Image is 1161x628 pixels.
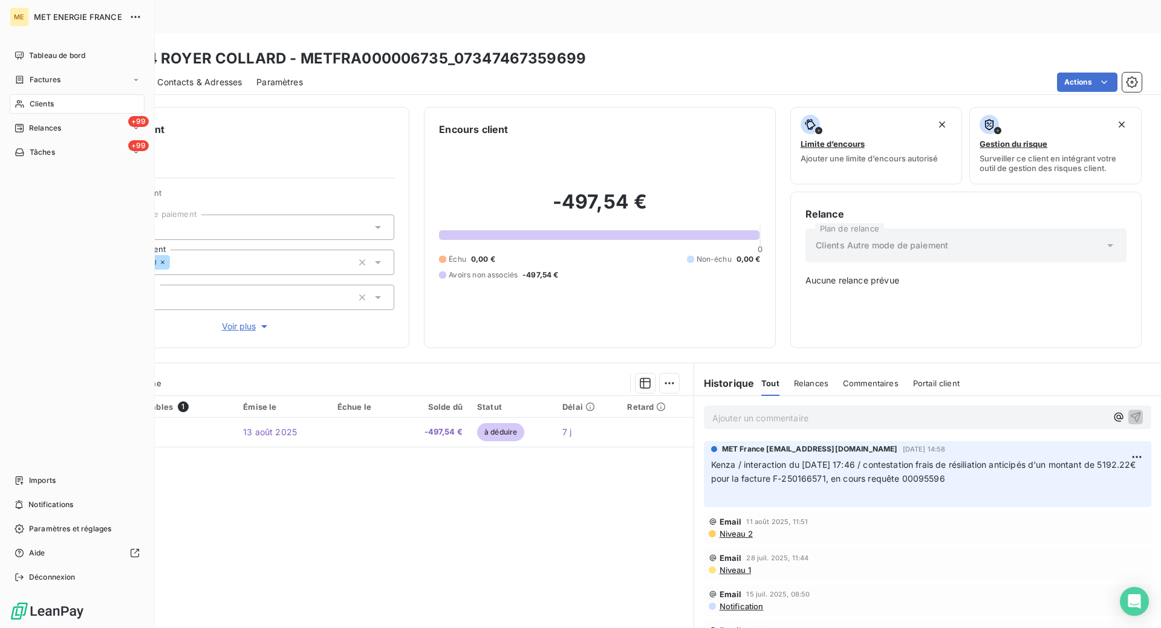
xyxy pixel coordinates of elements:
span: -497,54 € [404,426,462,438]
span: Email [720,553,742,563]
img: Logo LeanPay [10,601,85,621]
span: 0,00 € [737,254,761,265]
span: à déduire [477,423,524,441]
button: Gestion du risqueSurveiller ce client en intégrant votre outil de gestion des risques client. [969,107,1142,184]
h3: SDC 14 ROYER COLLARD - METFRA000006735_07347467359699 [106,48,586,70]
div: Open Intercom Messenger [1120,587,1149,616]
span: Notifications [28,499,73,510]
span: Paramètres [256,76,303,88]
span: Commentaires [843,378,899,388]
a: Aide [10,543,145,563]
div: Émise le [243,402,323,412]
div: Solde dû [404,402,462,412]
span: Non-échu [697,254,732,265]
span: MET France [EMAIL_ADDRESS][DOMAIN_NAME] [722,444,898,455]
span: +99 [128,140,149,151]
span: Kenza / interaction du [DATE] 17:46 / contestation frais de résiliation anticipés d'un montant de... [711,459,1139,484]
span: Tout [761,378,779,388]
span: -497,54 € [522,270,558,280]
span: Contacts & Adresses [157,76,242,88]
span: Paramètres et réglages [29,523,111,534]
a: Paramètres et réglages [10,519,145,539]
button: Limite d’encoursAjouter une limite d’encours autorisé [790,107,963,184]
span: 0 [758,244,763,254]
span: Limite d’encours [801,139,865,149]
span: Relances [29,123,61,134]
span: Voir plus [222,320,270,332]
span: Avoirs non associés [449,270,518,280]
span: Clients Autre mode de paiement [816,239,949,251]
span: 28 juil. 2025, 11:44 [746,554,808,562]
input: Ajouter une valeur [170,257,180,268]
span: Niveau 2 [718,529,753,539]
div: Retard [627,402,686,412]
a: Clients [10,94,145,114]
span: Ajouter une limite d’encours autorisé [801,154,938,163]
a: Imports [10,471,145,490]
span: Propriétés Client [97,188,394,205]
div: Statut [477,402,548,412]
a: Tableau de bord [10,46,145,65]
h6: Relance [805,207,1127,221]
a: +99Relances [10,118,145,138]
span: 1 [178,401,189,412]
span: 13 août 2025 [243,427,297,437]
div: Délai [562,402,613,412]
div: Pièces comptables [98,401,229,412]
span: 15 juil. 2025, 08:50 [746,591,810,598]
div: Échue le [337,402,390,412]
span: 0,00 € [471,254,495,265]
span: Email [720,517,742,526]
span: Notification [718,601,764,611]
button: Voir plus [97,320,394,333]
span: Relances [794,378,828,388]
h6: Informations client [73,122,394,137]
span: 7 j [562,427,571,437]
span: Échu [449,254,466,265]
span: Tâches [30,147,55,158]
button: Actions [1057,73,1117,92]
span: +99 [128,116,149,127]
span: Imports [29,475,56,486]
span: Aucune relance prévue [805,274,1127,286]
span: Déconnexion [29,572,76,583]
span: Clients [30,99,54,109]
h6: Encours client [439,122,508,137]
span: Tableau de bord [29,50,85,61]
span: Aide [29,548,45,558]
h2: -497,54 € [439,190,760,226]
span: Niveau 1 [718,565,751,575]
span: Gestion du risque [980,139,1047,149]
a: +99Tâches [10,143,145,162]
span: Surveiller ce client en intégrant votre outil de gestion des risques client. [980,154,1131,173]
span: Email [720,589,742,599]
a: Factures [10,70,145,89]
h6: Historique [694,376,755,390]
span: Portail client [913,378,960,388]
span: Factures [30,74,60,85]
span: [DATE] 14:58 [903,445,946,453]
span: 11 août 2025, 11:51 [746,518,808,525]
